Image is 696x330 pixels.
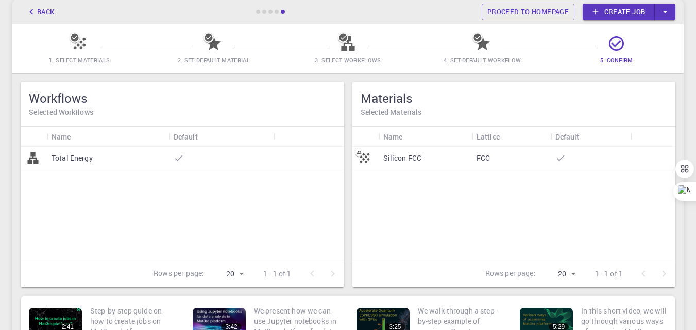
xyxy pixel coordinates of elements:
button: Sort [500,128,516,145]
h5: Materials [361,90,668,107]
h6: Selected Workflows [29,107,336,118]
span: 5. Confirm [600,56,633,64]
span: 2. Set Default Material [178,56,250,64]
div: Name [378,127,471,147]
span: Support [21,7,58,16]
button: Sort [71,128,88,145]
p: Silicon FCC [383,153,422,163]
p: Total Energy [52,153,93,163]
div: Icon [21,127,46,147]
span: 3. Select Workflows [315,56,381,64]
div: Default [550,127,631,147]
div: Name [46,127,168,147]
span: 1. Select Materials [49,56,110,64]
a: Create job [583,4,655,20]
button: Sort [580,128,596,145]
p: 1–1 of 1 [595,269,623,279]
div: Lattice [471,127,550,147]
div: Default [168,127,274,147]
div: 20 [208,267,247,282]
div: Name [52,127,71,147]
h5: Workflows [29,90,336,107]
a: Proceed to homepage [482,4,574,20]
button: Sort [198,128,214,145]
div: Default [555,127,580,147]
div: 20 [540,267,579,282]
div: Name [383,127,403,147]
div: Default [174,127,198,147]
p: Rows per page: [485,268,536,280]
div: Lattice [477,127,500,147]
span: 4. Set Default Workflow [444,56,521,64]
p: 1–1 of 1 [263,269,291,279]
p: FCC [477,153,490,163]
h6: Selected Materials [361,107,668,118]
button: Sort [402,128,419,145]
button: Back [21,4,60,20]
div: Icon [352,127,378,147]
p: Rows per page: [154,268,204,280]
